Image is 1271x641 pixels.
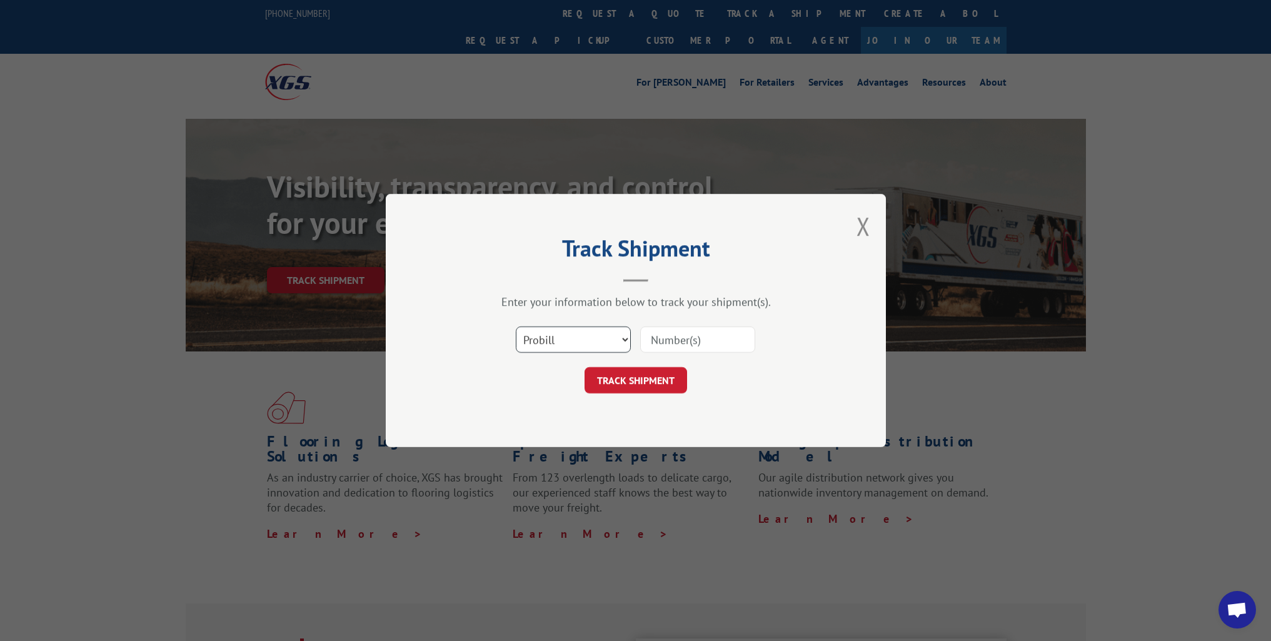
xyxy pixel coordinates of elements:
[1218,591,1256,628] div: Open chat
[857,209,870,243] button: Close modal
[448,240,823,263] h2: Track Shipment
[585,367,687,393] button: TRACK SHIPMENT
[448,295,823,309] div: Enter your information below to track your shipment(s).
[640,326,755,353] input: Number(s)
